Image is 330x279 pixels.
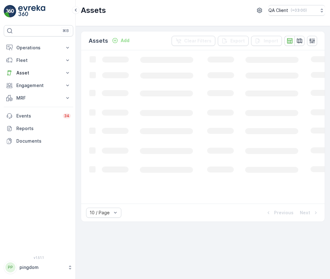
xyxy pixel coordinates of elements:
[89,36,108,45] p: Assets
[268,5,325,16] button: QA Client(+03:00)
[16,57,61,63] p: Fleet
[16,125,71,132] p: Reports
[4,79,73,92] button: Engagement
[218,36,249,46] button: Export
[4,135,73,147] a: Documents
[16,95,61,101] p: MRF
[264,38,278,44] p: Import
[300,210,310,216] p: Next
[16,113,59,119] p: Events
[4,110,73,122] a: Events34
[4,67,73,79] button: Asset
[4,122,73,135] a: Reports
[291,8,307,13] p: ( +03:00 )
[4,54,73,67] button: Fleet
[63,28,69,33] p: ⌘B
[16,138,71,144] p: Documents
[184,38,212,44] p: Clear Filters
[121,37,129,44] p: Add
[4,5,16,18] img: logo
[64,113,69,118] p: 34
[274,210,294,216] p: Previous
[81,5,106,15] p: Assets
[4,256,73,260] span: v 1.51.1
[16,45,61,51] p: Operations
[16,70,61,76] p: Asset
[4,41,73,54] button: Operations
[109,37,132,44] button: Add
[172,36,215,46] button: Clear Filters
[5,262,15,272] div: PP
[299,209,320,216] button: Next
[265,209,294,216] button: Previous
[251,36,282,46] button: Import
[19,264,64,271] p: pingdom
[230,38,245,44] p: Export
[4,261,73,274] button: PPpingdom
[16,82,61,89] p: Engagement
[18,5,45,18] img: logo_light-DOdMpM7g.png
[4,92,73,104] button: MRF
[268,7,288,14] p: QA Client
